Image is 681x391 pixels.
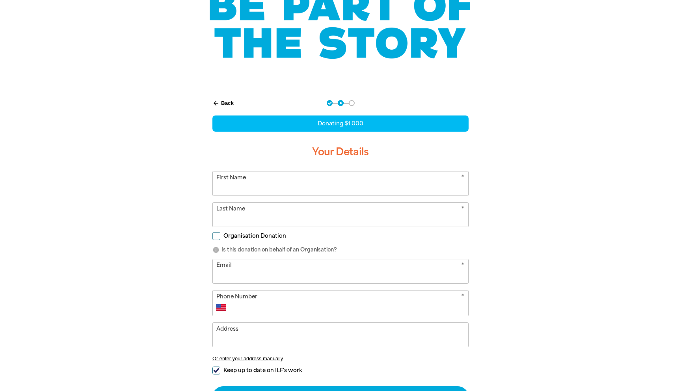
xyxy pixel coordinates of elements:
p: Is this donation on behalf of an Organisation? [212,246,469,254]
div: Donating $1,000 [212,115,469,132]
i: Required [461,292,464,302]
input: Keep up to date on ILF's work [212,367,220,374]
span: Organisation Donation [223,232,286,240]
button: Or enter your address manually [212,356,469,361]
span: Keep up to date on ILF's work [223,367,302,374]
i: info [212,246,220,253]
button: Back [209,97,237,110]
i: arrow_back [212,100,220,107]
button: Navigate to step 2 of 3 to enter your details [338,100,344,106]
button: Navigate to step 3 of 3 to enter your payment details [349,100,355,106]
input: Organisation Donation [212,232,220,240]
h3: Your Details [212,140,469,165]
button: Navigate to step 1 of 3 to enter your donation amount [327,100,333,106]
